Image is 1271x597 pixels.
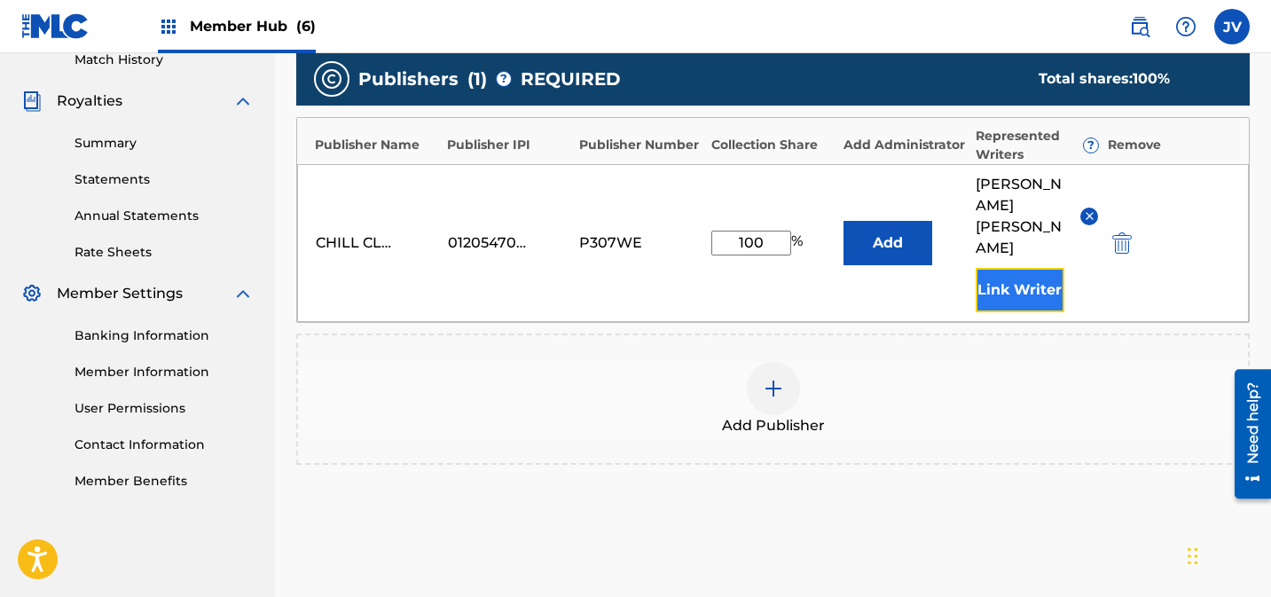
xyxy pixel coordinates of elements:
span: REQUIRED [521,66,621,92]
a: User Permissions [75,399,254,418]
div: Publisher Number [579,136,702,154]
div: Represented Writers [976,127,1099,164]
div: Publisher IPI [447,136,570,154]
span: ( 1 ) [467,66,487,92]
img: add [763,378,784,399]
div: Collection Share [711,136,835,154]
img: expand [232,90,254,112]
span: Add Publisher [722,415,825,436]
span: (6) [296,18,316,35]
img: 12a2ab48e56ec057fbd8.svg [1112,232,1132,254]
a: Member Information [75,363,254,381]
a: Match History [75,51,254,69]
span: 100 % [1133,70,1170,87]
iframe: Chat Widget [1182,512,1271,597]
span: ? [1084,138,1098,153]
span: ? [497,72,511,86]
span: Publishers [358,66,459,92]
img: Top Rightsholders [158,16,179,37]
button: Add [843,221,932,265]
button: Link Writer [976,268,1064,312]
img: remove-from-list-button [1083,209,1096,223]
div: Publisher Name [315,136,438,154]
div: Add Administrator [843,136,967,154]
span: [PERSON_NAME] [PERSON_NAME] [976,174,1068,259]
a: Contact Information [75,436,254,454]
span: Royalties [57,90,122,112]
div: Remove [1108,136,1231,154]
a: Member Benefits [75,472,254,491]
img: help [1175,16,1196,37]
div: User Menu [1214,9,1250,44]
div: Help [1168,9,1204,44]
a: Statements [75,170,254,189]
div: Drag [1188,530,1198,583]
img: MLC Logo [21,13,90,39]
a: Public Search [1122,9,1157,44]
span: % [791,231,807,255]
img: Royalties [21,90,43,112]
img: Member Settings [21,283,43,304]
span: Member Hub [190,16,316,36]
a: Banking Information [75,326,254,345]
div: Total shares: [1039,68,1214,90]
img: publishers [321,68,342,90]
span: Member Settings [57,283,183,304]
a: Rate Sheets [75,243,254,262]
iframe: Resource Center [1221,363,1271,506]
img: search [1129,16,1150,37]
img: expand [232,283,254,304]
a: Summary [75,134,254,153]
a: Annual Statements [75,207,254,225]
